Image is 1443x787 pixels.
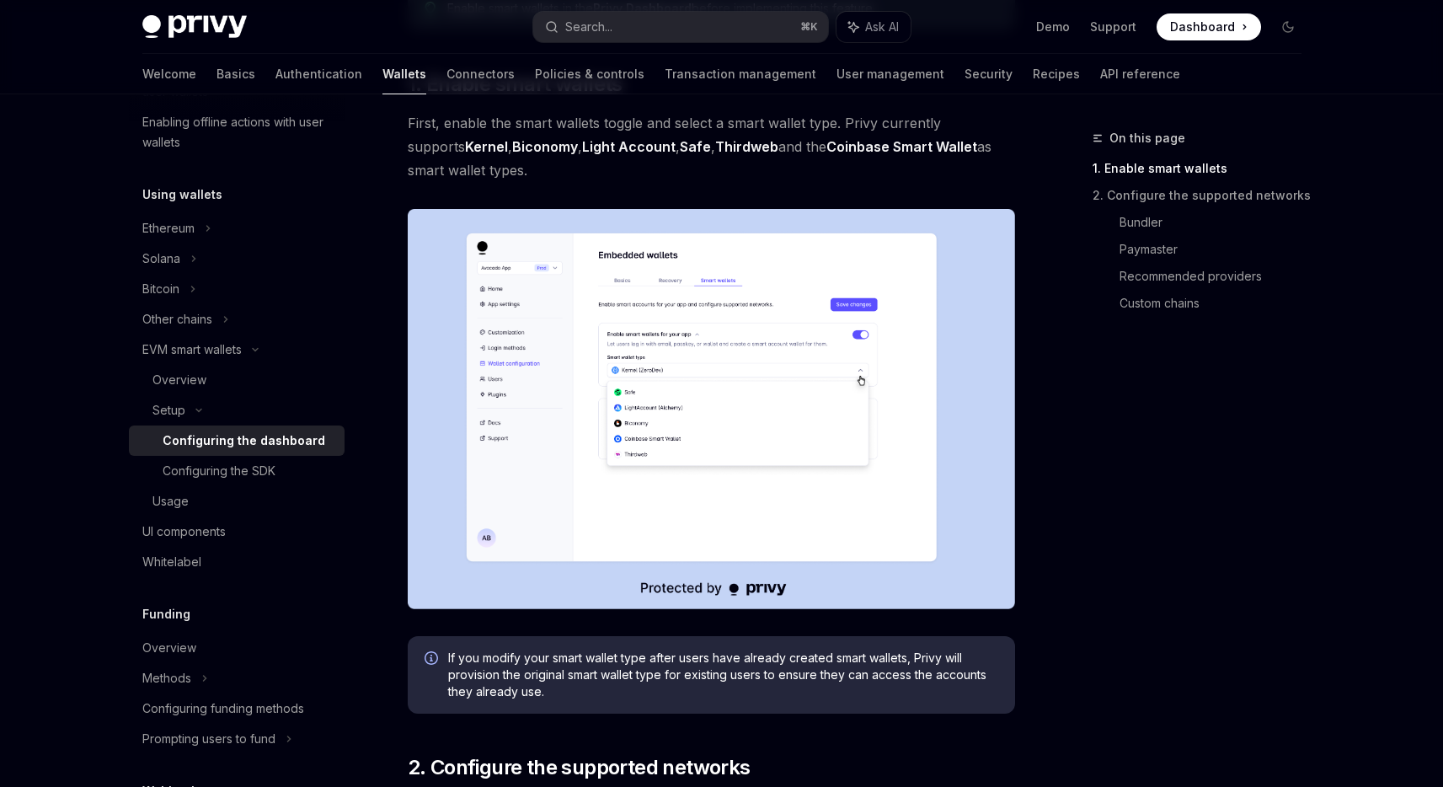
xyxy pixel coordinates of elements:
[465,138,508,156] a: Kernel
[408,111,1015,182] span: First, enable the smart wallets toggle and select a smart wallet type. Privy currently supports ,...
[142,699,304,719] div: Configuring funding methods
[865,19,899,35] span: Ask AI
[129,426,345,456] a: Configuring the dashboard
[152,400,185,420] div: Setup
[382,54,426,94] a: Wallets
[512,138,578,156] a: Biconomy
[535,54,644,94] a: Policies & controls
[1100,54,1180,94] a: API reference
[680,138,711,156] a: Safe
[1036,19,1070,35] a: Demo
[142,279,179,299] div: Bitcoin
[129,547,345,577] a: Whitelabel
[129,456,345,486] a: Configuring the SDK
[1109,128,1185,148] span: On this page
[582,138,676,156] a: Light Account
[142,604,190,624] h5: Funding
[533,12,828,42] button: Search...⌘K
[142,218,195,238] div: Ethereum
[216,54,255,94] a: Basics
[448,650,998,700] span: If you modify your smart wallet type after users have already created smart wallets, Privy will p...
[129,693,345,724] a: Configuring funding methods
[142,552,201,572] div: Whitelabel
[1170,19,1235,35] span: Dashboard
[665,54,816,94] a: Transaction management
[129,517,345,547] a: UI components
[142,54,196,94] a: Welcome
[1033,54,1080,94] a: Recipes
[1120,263,1315,290] a: Recommended providers
[142,522,226,542] div: UI components
[142,185,222,205] h5: Using wallets
[826,138,977,156] a: Coinbase Smart Wallet
[142,729,275,749] div: Prompting users to fund
[408,209,1015,609] img: Sample enable smart wallets
[152,370,206,390] div: Overview
[142,112,334,153] div: Enabling offline actions with user wallets
[425,651,441,668] svg: Info
[408,754,751,781] span: 2. Configure the supported networks
[129,107,345,158] a: Enabling offline actions with user wallets
[1120,290,1315,317] a: Custom chains
[142,668,191,688] div: Methods
[142,340,242,360] div: EVM smart wallets
[129,633,345,663] a: Overview
[446,54,515,94] a: Connectors
[1120,209,1315,236] a: Bundler
[163,431,325,451] div: Configuring the dashboard
[565,17,612,37] div: Search...
[142,638,196,658] div: Overview
[965,54,1013,94] a: Security
[129,486,345,517] a: Usage
[275,54,362,94] a: Authentication
[1093,155,1315,182] a: 1. Enable smart wallets
[1090,19,1136,35] a: Support
[1157,13,1261,40] a: Dashboard
[142,309,212,329] div: Other chains
[715,138,778,156] a: Thirdweb
[1093,182,1315,209] a: 2. Configure the supported networks
[142,15,247,39] img: dark logo
[142,249,180,269] div: Solana
[800,20,818,34] span: ⌘ K
[836,12,911,42] button: Ask AI
[129,365,345,395] a: Overview
[163,461,275,481] div: Configuring the SDK
[836,54,944,94] a: User management
[152,491,189,511] div: Usage
[1120,236,1315,263] a: Paymaster
[1275,13,1301,40] button: Toggle dark mode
